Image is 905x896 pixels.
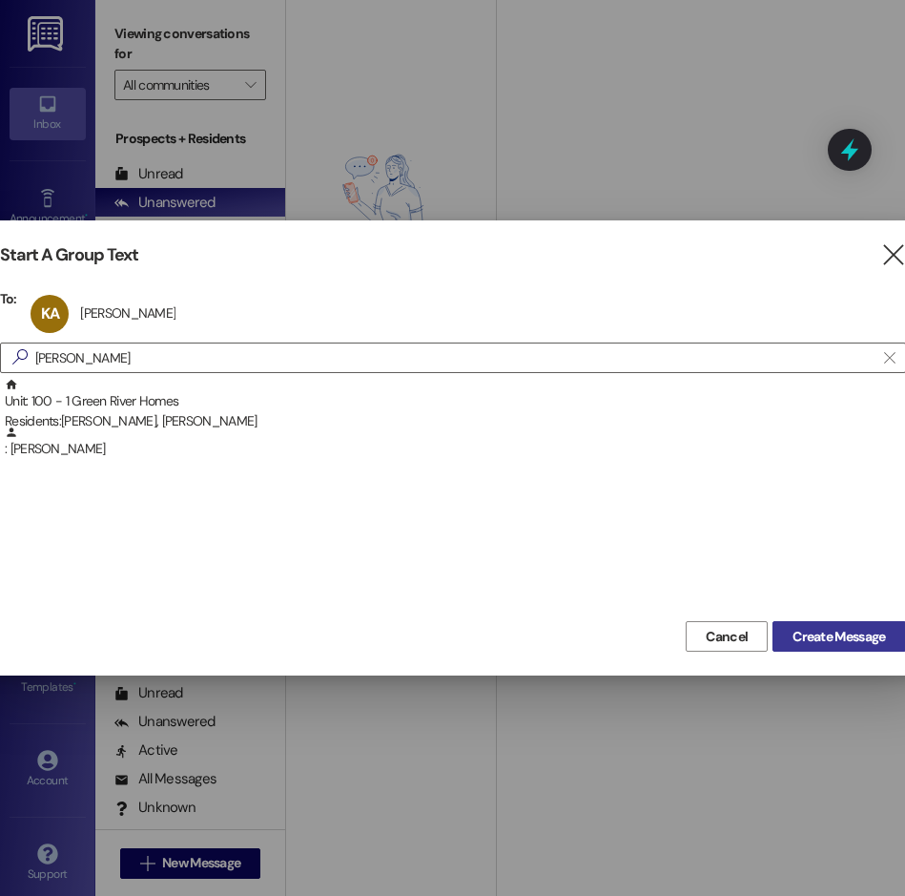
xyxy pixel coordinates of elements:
div: [PERSON_NAME] [80,304,175,322]
i:  [5,347,35,367]
button: Create Message [772,621,905,652]
span: Create Message [792,627,885,647]
input: Search for any contact or apartment [35,344,874,371]
button: Clear text [874,344,905,372]
i:  [884,350,895,365]
span: KA [41,303,59,323]
button: Cancel [686,621,768,652]
span: Cancel [706,627,748,647]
